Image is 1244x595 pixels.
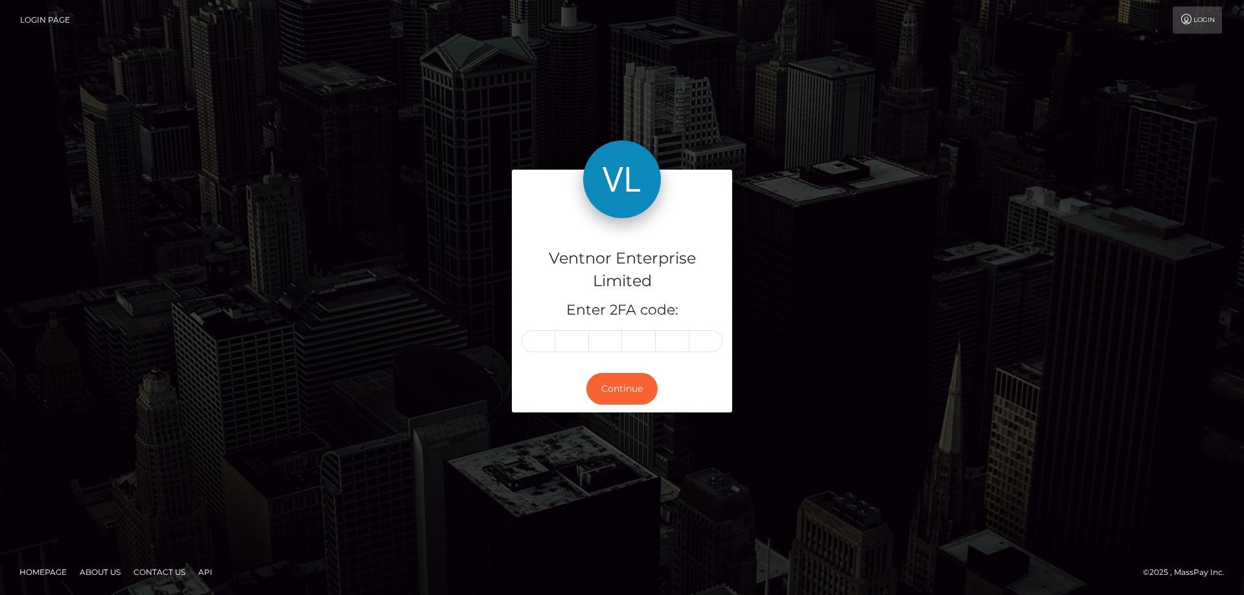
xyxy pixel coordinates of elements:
[75,562,126,582] a: About Us
[1143,565,1234,579] div: © 2025 , MassPay Inc.
[586,373,658,405] button: Continue
[522,247,722,293] h4: Ventnor Enterprise Limited
[522,300,722,320] h5: Enter 2FA code:
[583,140,661,218] img: Ventnor Enterprise Limited
[1173,6,1222,34] a: Login
[193,562,218,582] a: API
[20,6,70,34] a: Login Page
[14,562,72,582] a: Homepage
[128,562,190,582] a: Contact Us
